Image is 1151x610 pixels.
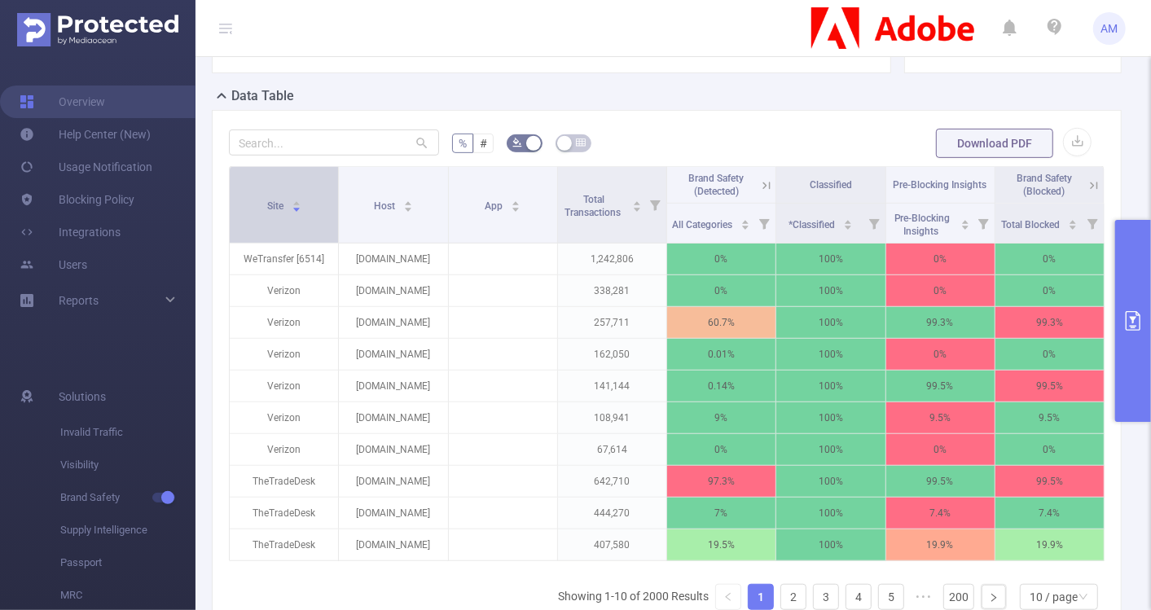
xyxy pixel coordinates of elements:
[843,223,852,228] i: icon: caret-down
[1001,219,1062,230] span: Total Blocked
[776,339,885,370] p: 100%
[20,151,152,183] a: Usage Notification
[995,275,1104,306] p: 0%
[749,585,773,609] a: 1
[339,339,447,370] p: [DOMAIN_NAME]
[741,217,750,222] i: icon: caret-up
[17,13,178,46] img: Protected Media
[886,434,995,465] p: 0%
[1068,223,1077,228] i: icon: caret-down
[403,205,412,210] i: icon: caret-down
[633,199,642,204] i: icon: caret-up
[741,223,750,228] i: icon: caret-down
[339,307,447,338] p: [DOMAIN_NAME]
[886,498,995,529] p: 7.4%
[667,275,775,306] p: 0%
[667,434,775,465] p: 0%
[60,481,195,514] span: Brand Safety
[776,371,885,402] p: 100%
[480,137,487,150] span: #
[995,529,1104,560] p: 19.9%
[485,200,505,212] span: App
[995,466,1104,497] p: 99.5%
[512,205,521,210] i: icon: caret-down
[558,498,666,529] p: 444,270
[59,294,99,307] span: Reports
[230,529,338,560] p: TheTradeDesk
[667,307,775,338] p: 60.7%
[230,244,338,274] p: WeTransfer [6514]
[267,200,286,212] span: Site
[886,371,995,402] p: 99.5%
[60,514,195,546] span: Supply Intelligence
[776,498,885,529] p: 100%
[886,307,995,338] p: 99.3%
[403,199,413,208] div: Sort
[558,307,666,338] p: 257,711
[911,584,937,610] li: Next 5 Pages
[558,466,666,497] p: 642,710
[558,275,666,306] p: 338,281
[59,380,106,413] span: Solutions
[886,529,995,560] p: 19.9%
[512,199,521,204] i: icon: caret-up
[558,339,666,370] p: 162,050
[403,199,412,204] i: icon: caret-up
[843,217,852,222] i: icon: caret-up
[814,585,838,609] a: 3
[633,205,642,210] i: icon: caret-down
[740,217,750,227] div: Sort
[230,434,338,465] p: Verizon
[459,137,467,150] span: %
[558,529,666,560] p: 407,580
[894,179,987,191] span: Pre-Blocking Insights
[995,339,1104,370] p: 0%
[667,339,775,370] p: 0.01%
[292,199,301,208] div: Sort
[995,371,1104,402] p: 99.5%
[936,129,1053,158] button: Download PDF
[863,204,885,243] i: Filter menu
[672,219,735,230] span: All Categories
[667,529,775,560] p: 19.5%
[230,339,338,370] p: Verizon
[339,402,447,433] p: [DOMAIN_NAME]
[776,307,885,338] p: 100%
[644,167,666,243] i: Filter menu
[230,466,338,497] p: TheTradeDesk
[1030,585,1078,609] div: 10 / page
[995,434,1104,465] p: 0%
[846,584,872,610] li: 4
[688,173,744,197] span: Brand Safety (Detected)
[339,529,447,560] p: [DOMAIN_NAME]
[60,449,195,481] span: Visibility
[944,585,973,609] a: 200
[558,244,666,274] p: 1,242,806
[748,584,774,610] li: 1
[894,213,951,237] span: Pre-Blocking Insights
[339,466,447,497] p: [DOMAIN_NAME]
[780,584,806,610] li: 2
[813,584,839,610] li: 3
[715,584,741,610] li: Previous Page
[374,200,398,212] span: Host
[960,217,970,227] div: Sort
[1081,204,1104,243] i: Filter menu
[512,138,522,147] i: icon: bg-colors
[776,402,885,433] p: 100%
[886,466,995,497] p: 99.5%
[995,307,1104,338] p: 99.3%
[1068,217,1077,222] i: icon: caret-up
[20,118,151,151] a: Help Center (New)
[878,584,904,610] li: 5
[20,248,87,281] a: Users
[1101,12,1118,45] span: AM
[59,284,99,317] a: Reports
[292,205,301,210] i: icon: caret-down
[960,223,969,228] i: icon: caret-down
[995,402,1104,433] p: 9.5%
[1079,592,1088,603] i: icon: down
[886,339,995,370] p: 0%
[776,466,885,497] p: 100%
[60,546,195,579] span: Passport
